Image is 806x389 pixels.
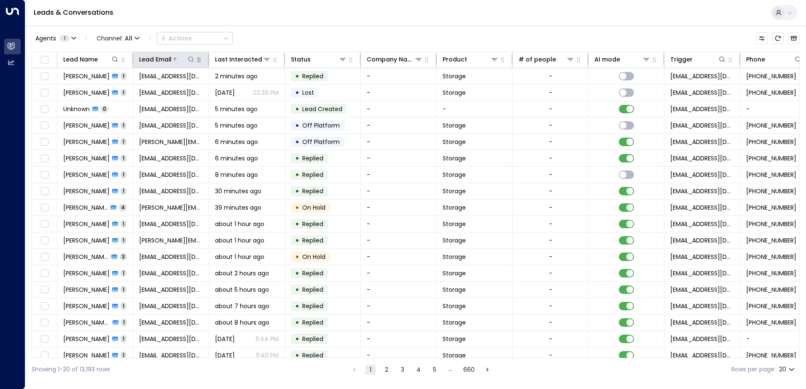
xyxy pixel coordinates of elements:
[462,365,476,375] button: Go to page 660
[361,85,437,101] td: -
[32,32,79,44] button: Agents1
[414,365,424,375] button: Go to page 4
[34,8,113,17] a: Leads & Conversations
[139,154,203,163] span: 82laurencallaghan@gmail.com
[295,217,299,231] div: •
[302,335,323,343] span: Replied
[549,335,552,343] div: -
[253,88,279,97] p: 02:39 PM
[215,54,271,64] div: Last Interacted
[295,85,299,100] div: •
[302,138,340,146] span: Off Platform
[215,285,269,294] span: about 5 hours ago
[361,298,437,314] td: -
[121,319,127,326] span: 1
[161,35,192,42] div: Actions
[39,285,50,295] span: Toggle select row
[670,54,726,64] div: Trigger
[215,72,258,80] span: 2 minutes ago
[519,54,556,64] div: # of people
[63,351,110,360] span: Amirah Hussain
[746,54,765,64] div: Phone
[302,253,325,261] span: On Hold
[215,121,258,130] span: 5 minutes ago
[139,187,203,195] span: boz_burley@yahoo.co.uk
[139,171,203,179] span: robmcdougall57@gmail.com
[549,138,552,146] div: -
[302,105,342,113] span: Lead Created
[39,120,50,131] span: Toggle select row
[772,32,784,44] span: Refresh
[295,200,299,215] div: •
[295,315,299,330] div: •
[430,365,440,375] button: Go to page 5
[63,54,98,64] div: Lead Name
[594,54,620,64] div: AI mode
[295,282,299,297] div: •
[39,71,50,82] span: Toggle select row
[367,54,423,64] div: Company Name
[443,72,466,80] span: Storage
[443,236,466,245] span: Storage
[361,249,437,265] td: -
[39,252,50,262] span: Toggle select row
[157,32,233,45] div: Button group with a nested menu
[361,347,437,363] td: -
[63,302,110,310] span: Atif Khan
[365,365,376,375] button: page 1
[746,220,796,228] span: +447807877847
[446,365,456,375] div: …
[63,121,110,130] span: Deborah Shaw
[39,334,50,344] span: Toggle select row
[670,318,734,327] span: leads@space-station.co.uk
[59,35,70,42] span: 1
[549,220,552,228] div: -
[93,32,143,44] span: Channel:
[139,285,203,294] span: hamidrasul77@gmail.com
[215,88,235,97] span: Sep 05, 2025
[39,153,50,164] span: Toggle select row
[302,121,340,130] span: Off Platform
[121,138,126,145] span: 1
[121,286,126,293] span: 1
[361,200,437,216] td: -
[215,220,264,228] span: about 1 hour ago
[121,122,126,129] span: 1
[670,105,734,113] span: leads@space-station.co.uk
[121,220,126,227] span: 1
[139,318,203,327] span: hhh56575@live.com
[788,32,800,44] button: Archived Leads
[443,335,466,343] span: Storage
[255,335,279,343] p: 11:44 PM
[63,154,110,163] span: Lauren Callaghan
[549,88,552,97] div: -
[120,253,127,260] span: 3
[295,168,299,182] div: •
[670,269,734,277] span: leads@space-station.co.uk
[746,54,802,64] div: Phone
[746,154,796,163] span: +447824442023
[157,32,233,45] button: Actions
[139,54,195,64] div: Lead Email
[443,318,466,327] span: Storage
[39,170,50,180] span: Toggle select row
[779,363,796,376] div: 20
[39,235,50,246] span: Toggle select row
[121,72,126,80] span: 1
[361,265,437,281] td: -
[756,32,768,44] button: Customize
[39,104,50,115] span: Toggle select row
[361,150,437,166] td: -
[63,269,110,277] span: Tania Mcdermott
[295,118,299,133] div: •
[443,121,466,130] span: Storage
[361,183,437,199] td: -
[361,68,437,84] td: -
[746,203,796,212] span: +447980225774
[746,171,796,179] span: +447933661968
[361,167,437,183] td: -
[139,54,172,64] div: Lead Email
[215,138,258,146] span: 6 minutes ago
[256,351,279,360] p: 11:40 PM
[39,268,50,279] span: Toggle select row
